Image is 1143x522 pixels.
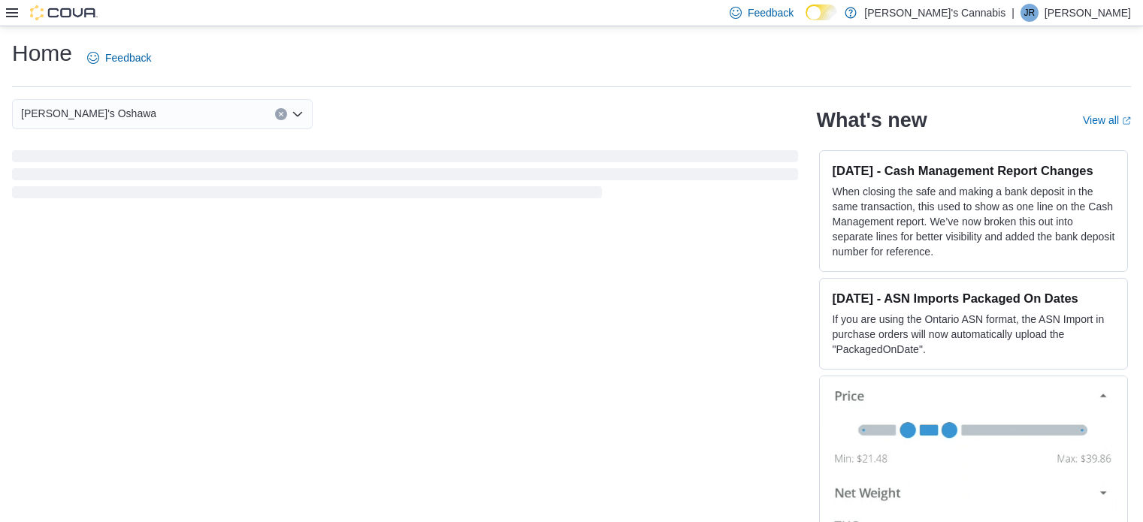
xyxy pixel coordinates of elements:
svg: External link [1122,116,1131,125]
span: JR [1024,4,1036,22]
p: [PERSON_NAME] [1045,4,1131,22]
span: Feedback [748,5,794,20]
h1: Home [12,38,72,68]
p: When closing the safe and making a bank deposit in the same transaction, this used to show as one... [832,184,1115,259]
p: If you are using the Ontario ASN format, the ASN Import in purchase orders will now automatically... [832,312,1115,357]
span: Feedback [105,50,151,65]
span: Loading [12,153,798,201]
button: Clear input [275,108,287,120]
span: Dark Mode [806,20,806,21]
span: [PERSON_NAME]'s Oshawa [21,104,156,122]
img: Cova [30,5,98,20]
div: Jake Reilly [1021,4,1039,22]
h2: What's new [816,108,927,132]
h3: [DATE] - ASN Imports Packaged On Dates [832,291,1115,306]
input: Dark Mode [806,5,837,20]
a: View allExternal link [1083,114,1131,126]
h3: [DATE] - Cash Management Report Changes [832,163,1115,178]
p: | [1011,4,1014,22]
button: Open list of options [292,108,304,120]
p: [PERSON_NAME]'s Cannabis [864,4,1005,22]
a: Feedback [81,43,157,73]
